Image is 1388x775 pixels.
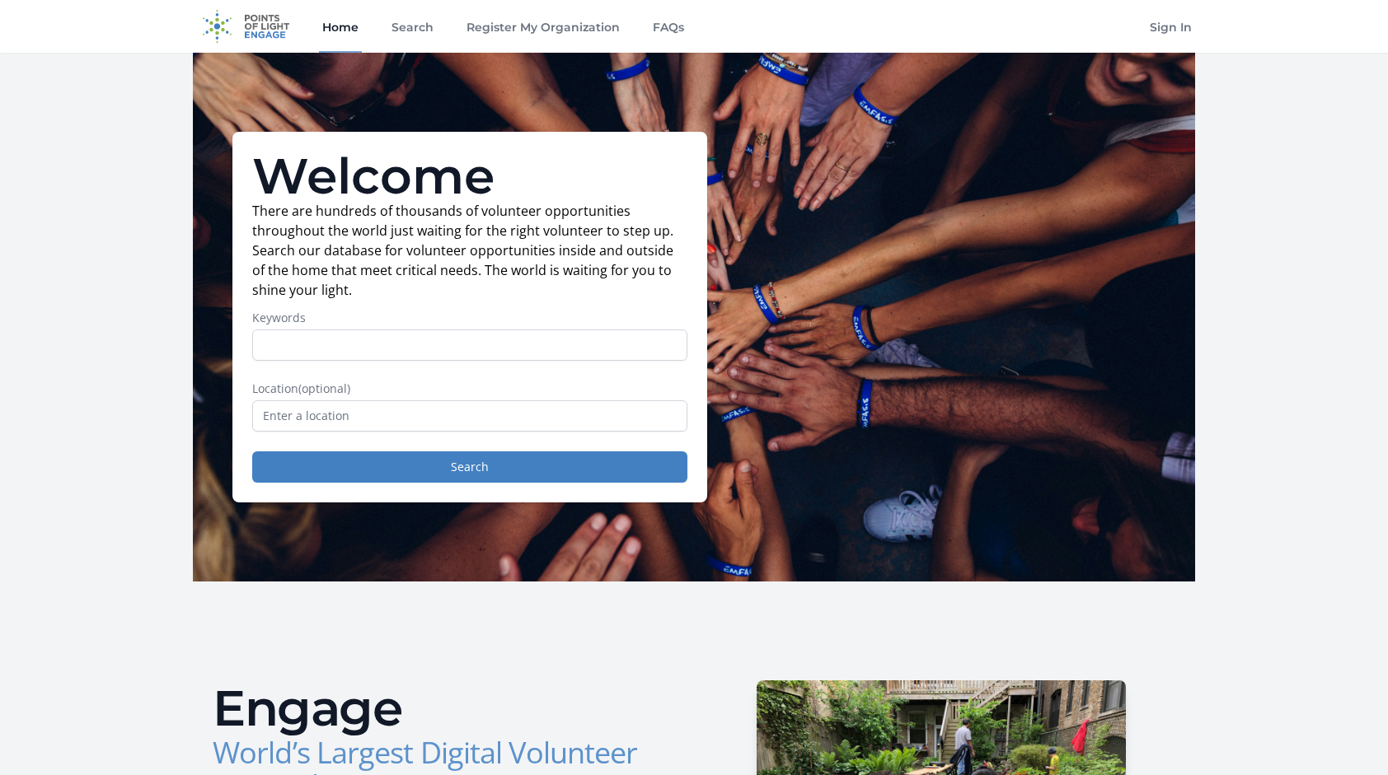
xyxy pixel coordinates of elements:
h1: Welcome [252,152,687,201]
p: There are hundreds of thousands of volunteer opportunities throughout the world just waiting for ... [252,201,687,300]
button: Search [252,451,687,483]
input: Enter a location [252,400,687,432]
label: Keywords [252,310,687,326]
h2: Engage [213,684,681,733]
span: (optional) [298,380,350,396]
label: Location [252,380,687,397]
